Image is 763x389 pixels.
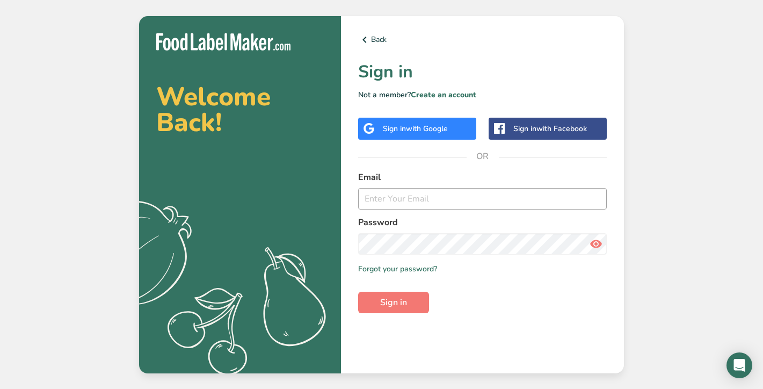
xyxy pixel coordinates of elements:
div: Sign in [513,123,587,134]
div: Sign in [383,123,448,134]
label: Password [358,216,607,229]
img: Food Label Maker [156,33,290,51]
span: with Facebook [536,124,587,134]
span: with Google [406,124,448,134]
label: Email [358,171,607,184]
span: Sign in [380,296,407,309]
h2: Welcome Back! [156,84,324,135]
a: Forgot your password? [358,263,437,275]
button: Sign in [358,292,429,313]
input: Enter Your Email [358,188,607,210]
a: Create an account [411,90,476,100]
p: Not a member? [358,89,607,100]
span: OR [467,140,499,172]
div: Open Intercom Messenger [726,352,752,378]
a: Back [358,33,607,46]
h1: Sign in [358,59,607,85]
